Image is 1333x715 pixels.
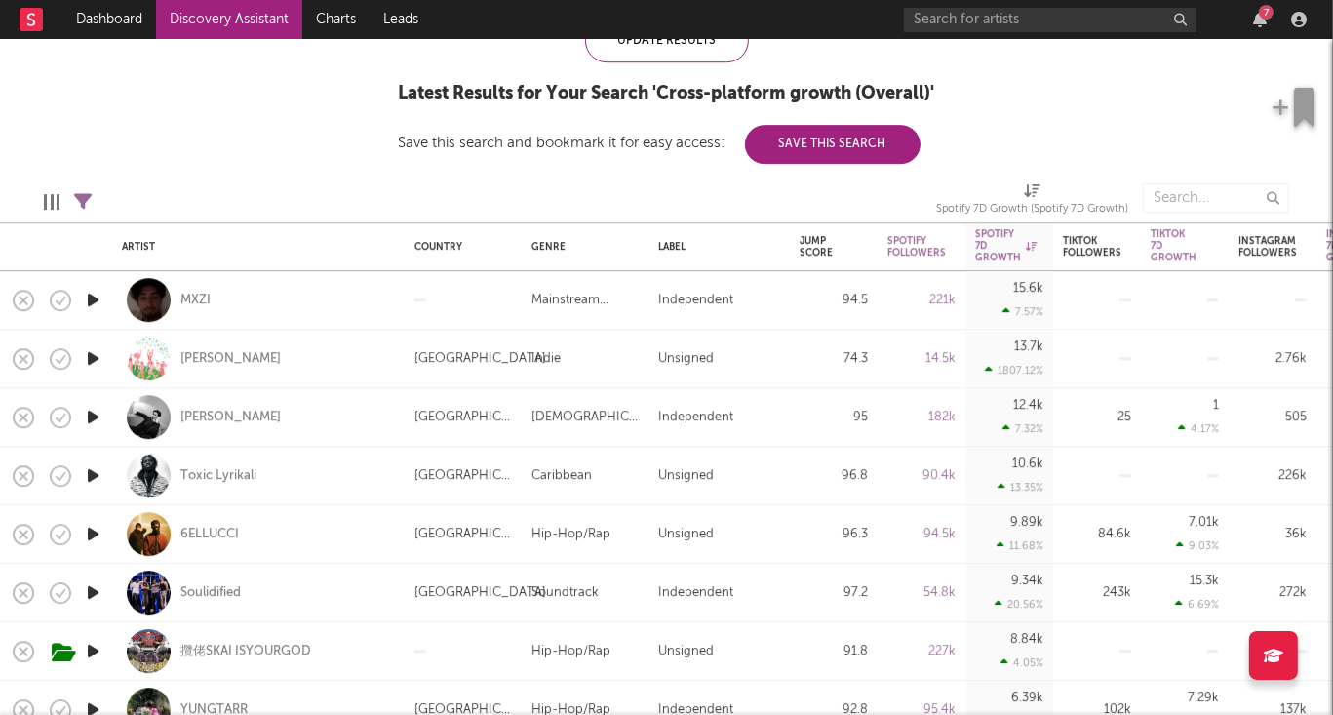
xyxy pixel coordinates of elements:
[414,523,512,546] div: [GEOGRAPHIC_DATA]
[414,581,546,605] div: [GEOGRAPHIC_DATA]
[975,228,1037,263] div: Spotify 7D Growth
[1238,347,1307,371] div: 2.76k
[1259,5,1274,20] div: 7
[180,292,211,309] a: MXZI
[1002,422,1043,435] div: 7.32 %
[1014,340,1043,353] div: 13.7k
[1238,581,1307,605] div: 272k
[1000,656,1043,669] div: 4.05 %
[1143,183,1289,213] input: Search...
[936,174,1128,230] div: Spotify 7D Growth (Spotify 7D Growth)
[800,347,868,371] div: 74.3
[658,640,714,663] div: Unsigned
[658,581,733,605] div: Independent
[585,19,749,62] div: Update Results
[985,364,1043,377] div: 1807.12 %
[1013,399,1043,412] div: 12.4k
[1012,457,1043,470] div: 10.6k
[1238,523,1307,546] div: 36k
[887,235,946,258] div: Spotify Followers
[531,289,639,312] div: Mainstream Electronic
[1063,406,1131,429] div: 25
[414,464,512,488] div: [GEOGRAPHIC_DATA]
[1190,575,1219,587] div: 15.3k
[1011,575,1043,587] div: 9.34k
[531,241,629,253] div: Genre
[800,581,868,605] div: 97.2
[658,289,733,312] div: Independent
[997,539,1043,552] div: 11.68 %
[399,136,921,150] div: Save this search and bookmark it for easy access:
[1002,305,1043,318] div: 7.57 %
[800,640,868,663] div: 91.8
[1175,598,1219,611] div: 6.69 %
[658,347,714,371] div: Unsigned
[887,406,956,429] div: 182k
[1188,692,1219,704] div: 7.29k
[1213,399,1219,412] div: 1
[658,523,714,546] div: Unsigned
[658,464,714,488] div: Unsigned
[531,523,610,546] div: Hip-Hop/Rap
[1238,235,1297,258] div: Instagram Followers
[414,347,546,371] div: [GEOGRAPHIC_DATA]
[887,581,956,605] div: 54.8k
[658,406,733,429] div: Independent
[887,464,956,488] div: 90.4k
[122,241,385,253] div: Artist
[1238,406,1307,429] div: 505
[180,467,256,485] a: Toxic Lyrikali
[1189,516,1219,529] div: 7.01k
[887,523,956,546] div: 94.5k
[180,643,311,660] a: 攬佬SKAI ISYOURGOD
[658,241,770,253] div: Label
[399,82,935,105] div: Latest Results for Your Search ' Cross-platform growth (Overall) '
[800,464,868,488] div: 96.8
[531,347,561,371] div: Indie
[531,464,592,488] div: Caribbean
[1010,516,1043,529] div: 9.89k
[1010,633,1043,646] div: 8.84k
[414,406,512,429] div: [GEOGRAPHIC_DATA]
[180,584,241,602] a: Soulidified
[1253,12,1267,27] button: 7
[1176,539,1219,552] div: 9.03 %
[800,235,839,258] div: Jump Score
[904,8,1196,32] input: Search for artists
[998,481,1043,494] div: 13.35 %
[180,409,281,426] a: [PERSON_NAME]
[74,174,92,230] div: Filters(11 filters active)
[180,350,281,368] a: [PERSON_NAME]
[745,125,921,164] button: Save This Search
[1151,228,1196,263] div: Tiktok 7D Growth
[1063,581,1131,605] div: 243k
[1178,422,1219,435] div: 4.17 %
[180,526,239,543] a: 6ELLUCCI
[1011,692,1043,704] div: 6.39k
[800,289,868,312] div: 94.5
[887,640,956,663] div: 227k
[995,598,1043,611] div: 20.56 %
[531,406,639,429] div: [DEMOGRAPHIC_DATA]
[414,241,502,253] div: Country
[800,523,868,546] div: 96.3
[887,289,956,312] div: 221k
[44,174,59,230] div: Edit Columns
[1063,235,1121,258] div: Tiktok Followers
[531,581,599,605] div: Soundtrack
[1238,464,1307,488] div: 226k
[531,640,610,663] div: Hip-Hop/Rap
[936,198,1128,221] div: Spotify 7D Growth (Spotify 7D Growth)
[800,406,868,429] div: 95
[1013,282,1043,295] div: 15.6k
[1063,523,1131,546] div: 84.6k
[887,347,956,371] div: 14.5k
